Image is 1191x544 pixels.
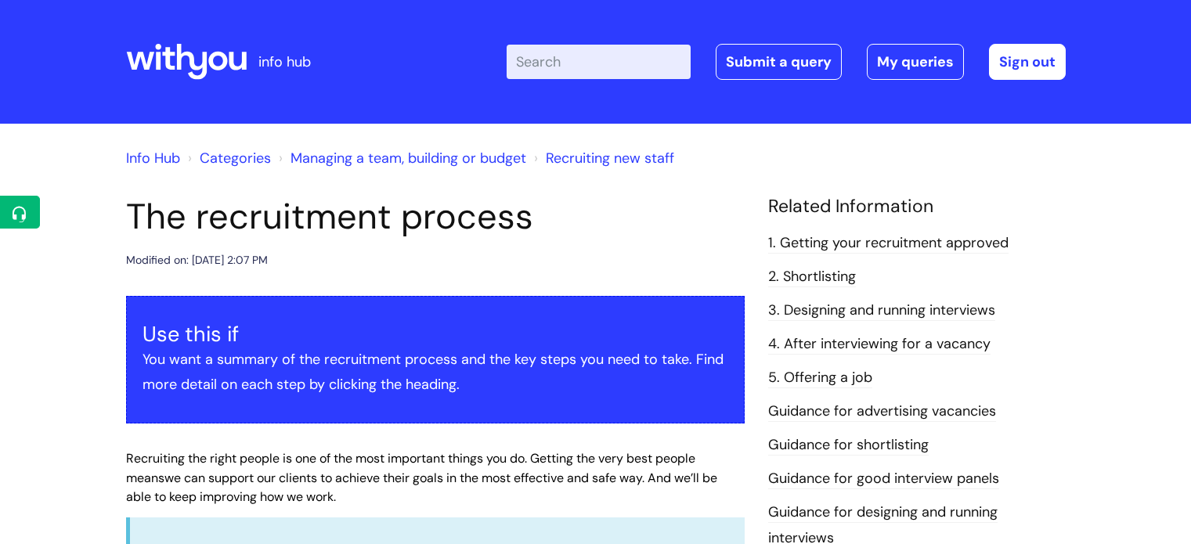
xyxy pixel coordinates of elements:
a: 4. After interviewing for a vacancy [768,334,991,355]
a: My queries [867,44,964,80]
li: Managing a team, building or budget [275,146,526,171]
a: Guidance for good interview panels [768,469,999,489]
li: Recruiting new staff [530,146,674,171]
a: Recruiting new staff [546,149,674,168]
h4: Related Information [768,196,1066,218]
p: info hub [258,49,311,74]
span: we can support our clients to achieve their goals in the most effective and safe way. And we’ll b... [126,470,717,506]
a: Managing a team, building or budget [291,149,526,168]
a: Guidance for advertising vacancies [768,402,996,422]
a: Categories [200,149,271,168]
h3: Use this if [143,322,728,347]
a: 1. Getting your recruitment approved [768,233,1009,254]
a: Info Hub [126,149,180,168]
h1: The recruitment process [126,196,745,238]
a: Guidance for shortlisting [768,435,929,456]
a: 5. Offering a job [768,368,872,388]
a: 2. Shortlisting [768,267,856,287]
span: Recruiting the right people is one of the most important things you do. Getting the very best peo... [126,450,695,486]
li: Solution home [184,146,271,171]
input: Search [507,45,691,79]
a: 3. Designing and running interviews [768,301,995,321]
div: Modified on: [DATE] 2:07 PM [126,250,268,270]
div: | - [507,44,1066,80]
p: You want a summary of the recruitment process and the key steps you need to take. Find more detai... [143,347,728,398]
a: Submit a query [716,44,842,80]
a: Sign out [989,44,1066,80]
